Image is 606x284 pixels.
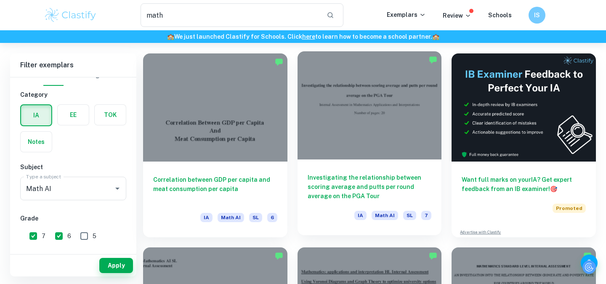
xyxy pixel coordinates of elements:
[112,183,123,194] button: Open
[583,252,592,260] img: Marked
[308,173,432,201] h6: Investigating the relationship between scoring average and putts per round average on the PGA Tour
[153,175,277,203] h6: Correlation between GDP per capita and meat consumption per capita
[452,53,596,162] img: Thumbnail
[93,231,96,241] span: 5
[167,33,174,40] span: 🏫
[429,252,437,260] img: Marked
[529,7,545,24] button: IS
[532,11,542,20] h6: IS
[44,7,97,24] img: Clastify logo
[302,33,315,40] a: here
[267,213,277,222] span: 6
[2,32,604,41] h6: We just launched Clastify for Schools. Click to learn how to become a school partner.
[488,12,512,19] a: Schools
[58,105,89,125] button: EE
[550,186,557,192] span: 🎯
[26,173,61,180] label: Type a subject
[581,255,598,271] button: Help and Feedback
[249,213,262,222] span: SL
[452,53,596,237] a: Want full marks on yourIA? Get expert feedback from an IB examiner!PromotedAdvertise with Clastify
[141,3,320,27] input: Search for any exemplars...
[443,11,471,20] p: Review
[99,258,133,273] button: Apply
[20,162,126,172] h6: Subject
[67,231,71,241] span: 6
[20,214,126,223] h6: Grade
[298,53,442,237] a: Investigating the relationship between scoring average and putts per round average on the PGA Tou...
[387,10,426,19] p: Exemplars
[372,211,398,220] span: Math AI
[403,211,416,220] span: SL
[143,53,287,237] a: Correlation between GDP per capita and meat consumption per capitaIAMath AISL6
[275,252,283,260] img: Marked
[462,175,586,194] h6: Want full marks on your IA ? Get expert feedback from an IB examiner!
[432,33,439,40] span: 🏫
[20,90,126,99] h6: Category
[21,132,52,152] button: Notes
[21,105,51,125] button: IA
[42,231,45,241] span: 7
[275,58,283,66] img: Marked
[200,213,213,222] span: IA
[421,211,431,220] span: 7
[10,53,136,77] h6: Filter exemplars
[354,211,367,220] span: IA
[460,229,501,235] a: Advertise with Clastify
[218,213,244,222] span: Math AI
[429,56,437,64] img: Marked
[553,204,586,213] span: Promoted
[95,105,126,125] button: TOK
